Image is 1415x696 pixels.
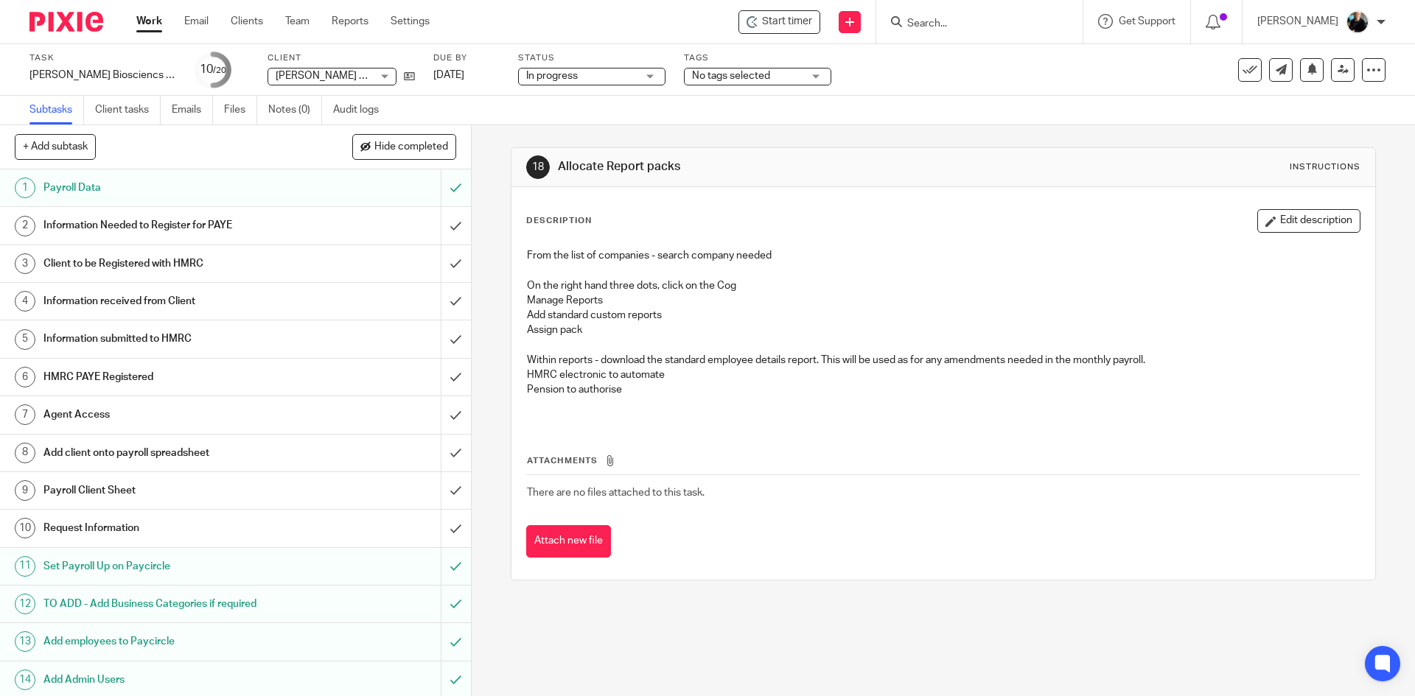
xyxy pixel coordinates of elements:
input: Search [906,18,1038,31]
h1: Information received from Client [43,290,298,312]
a: Emails [172,96,213,124]
h1: Add Admin Users [43,669,298,691]
p: From the list of companies - search company needed [527,248,1359,263]
span: Start timer [762,14,812,29]
a: Files [224,96,257,124]
p: Pension to authorise [527,382,1359,412]
div: 14 [15,669,35,690]
h1: Information submitted to HMRC [43,328,298,350]
div: 18 [526,155,550,179]
div: 7 [15,404,35,425]
div: [PERSON_NAME] Biosciencs Ltd [29,68,177,82]
button: Hide completed [352,134,456,159]
span: No tags selected [692,71,770,81]
h1: Information Needed to Register for PAYE [43,214,298,236]
a: Notes (0) [268,96,322,124]
a: Client tasks [95,96,161,124]
a: Reports [332,14,368,29]
p: On the right hand three dots, click on the Cog [527,278,1359,293]
div: 5 [15,329,35,350]
small: /20 [213,66,226,74]
p: HMRC electronic to automate [527,368,1359,382]
a: Audit logs [333,96,390,124]
span: In progress [526,71,578,81]
p: [PERSON_NAME] [1257,14,1338,29]
h1: HMRC PAYE Registered [43,366,298,388]
div: 11 [15,556,35,577]
div: 9 [15,480,35,501]
h1: Payroll Client Sheet [43,479,298,502]
div: 1 [15,177,35,198]
div: 10 [15,518,35,538]
button: Edit description [1257,209,1360,233]
h1: Add client onto payroll spreadsheet [43,442,298,464]
div: Myria Biosciences AG - Myria Biosciencs Ltd [738,10,820,34]
div: 8 [15,443,35,463]
label: Status [518,52,665,64]
div: Instructions [1290,161,1360,173]
img: nicky-partington.jpg [1346,10,1369,34]
span: [DATE] [433,70,464,80]
div: 4 [15,291,35,312]
span: There are no files attached to this task. [527,488,705,498]
div: Myria Biosciencs Ltd [29,68,177,82]
h1: TO ADD - Add Business Categories if required [43,593,298,615]
span: [PERSON_NAME] Biosciences AG [276,71,432,81]
p: Manage Reports [527,293,1359,308]
a: Clients [231,14,263,29]
h1: Add employees to Paycircle [43,630,298,653]
img: Pixie [29,12,103,32]
h1: Client to be Registered with HMRC [43,253,298,275]
a: Email [184,14,209,29]
div: 12 [15,594,35,614]
div: 6 [15,367,35,387]
div: 13 [15,631,35,652]
label: Tags [684,52,831,64]
button: Attach new file [526,525,611,558]
div: 3 [15,253,35,274]
span: Attachments [527,457,598,465]
div: 2 [15,216,35,236]
h1: Request Information [43,517,298,539]
p: Within reports - download the standard employee details report. This will be used as for any amen... [527,353,1359,368]
a: Work [136,14,162,29]
p: Assign pack [527,323,1359,337]
h1: Allocate Report packs [558,159,975,175]
label: Due by [433,52,500,64]
h1: Agent Access [43,404,298,426]
button: + Add subtask [15,134,96,159]
h1: Payroll Data [43,177,298,199]
div: 10 [200,61,226,78]
a: Subtasks [29,96,84,124]
span: Hide completed [374,141,448,153]
p: Add standard custom reports [527,308,1359,323]
p: Description [526,215,592,227]
label: Task [29,52,177,64]
h1: Set Payroll Up on Paycircle [43,555,298,577]
a: Settings [391,14,430,29]
label: Client [268,52,415,64]
span: Get Support [1119,16,1175,27]
a: Team [285,14,310,29]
